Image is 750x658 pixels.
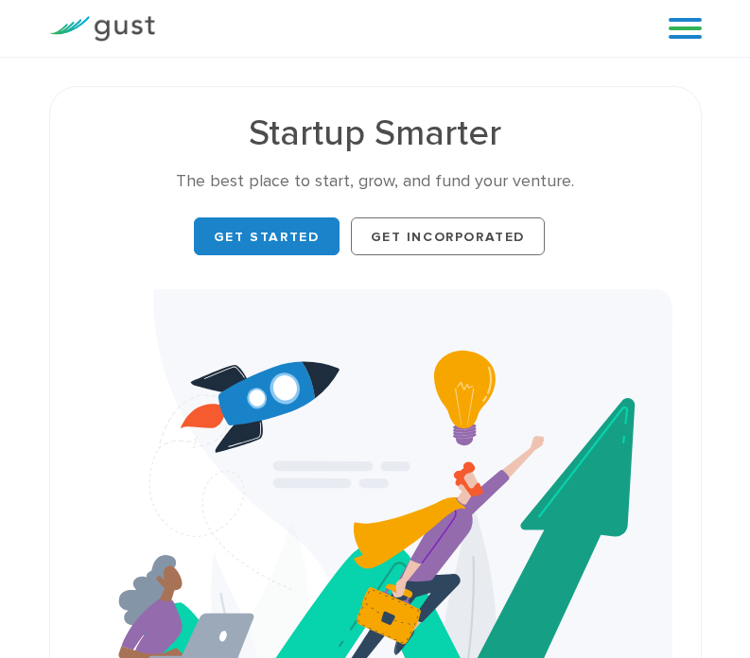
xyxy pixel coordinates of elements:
[78,115,672,151] h1: Startup Smarter
[194,217,340,255] a: Get Started
[351,217,546,255] a: Get Incorporated
[49,16,155,42] img: Gust Logo
[78,170,672,193] div: The best place to start, grow, and fund your venture.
